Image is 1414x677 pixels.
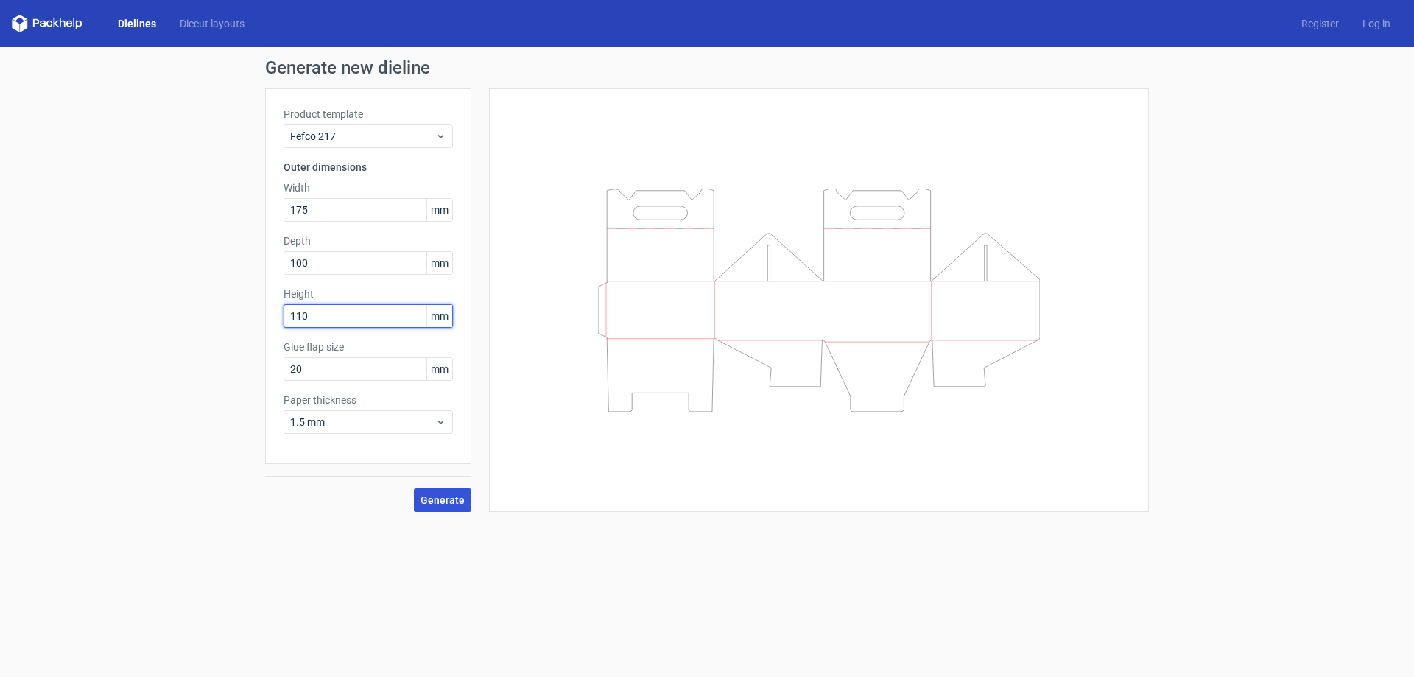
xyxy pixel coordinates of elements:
label: Product template [284,107,453,122]
span: 1.5 mm [290,415,435,429]
h1: Generate new dieline [265,59,1149,77]
label: Depth [284,234,453,248]
span: mm [426,305,452,327]
label: Paper thickness [284,393,453,407]
span: mm [426,252,452,274]
label: Width [284,180,453,195]
span: mm [426,358,452,380]
a: Log in [1351,16,1402,31]
a: Register [1290,16,1351,31]
label: Height [284,287,453,301]
span: Fefco 217 [290,129,435,144]
span: mm [426,199,452,221]
label: Glue flap size [284,340,453,354]
button: Generate [414,488,471,512]
a: Dielines [106,16,168,31]
h3: Outer dimensions [284,160,453,175]
a: Diecut layouts [168,16,256,31]
span: Generate [421,495,465,505]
